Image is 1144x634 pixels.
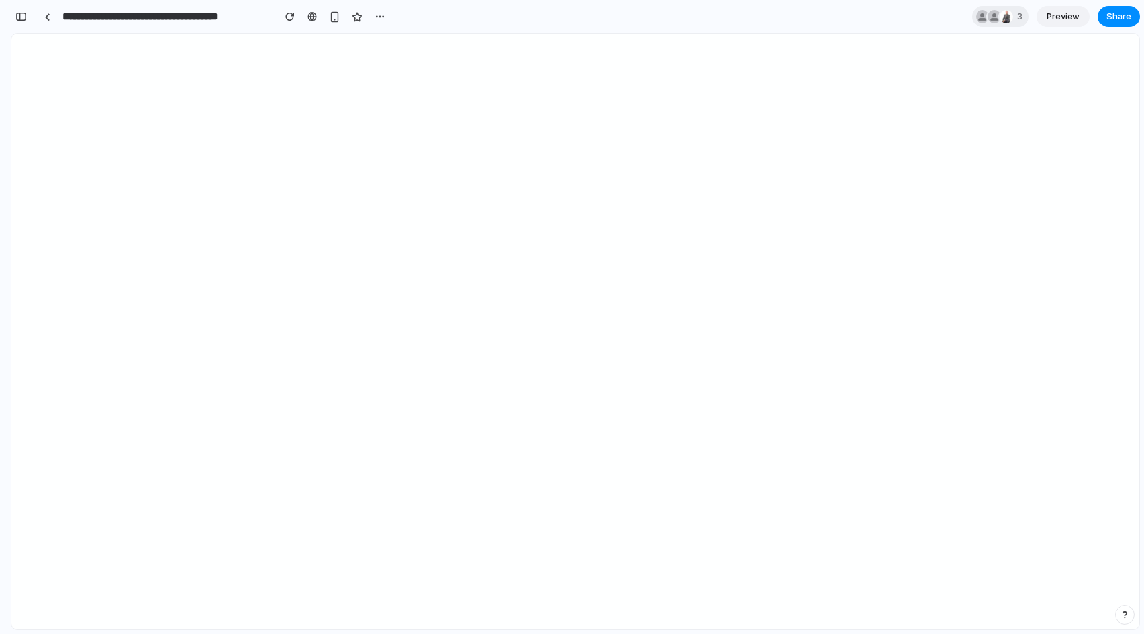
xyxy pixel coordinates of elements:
span: Preview [1047,10,1080,23]
div: 3 [972,6,1029,27]
a: Preview [1037,6,1090,27]
span: Share [1106,10,1131,23]
span: 3 [1017,10,1026,23]
button: Share [1098,6,1140,27]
